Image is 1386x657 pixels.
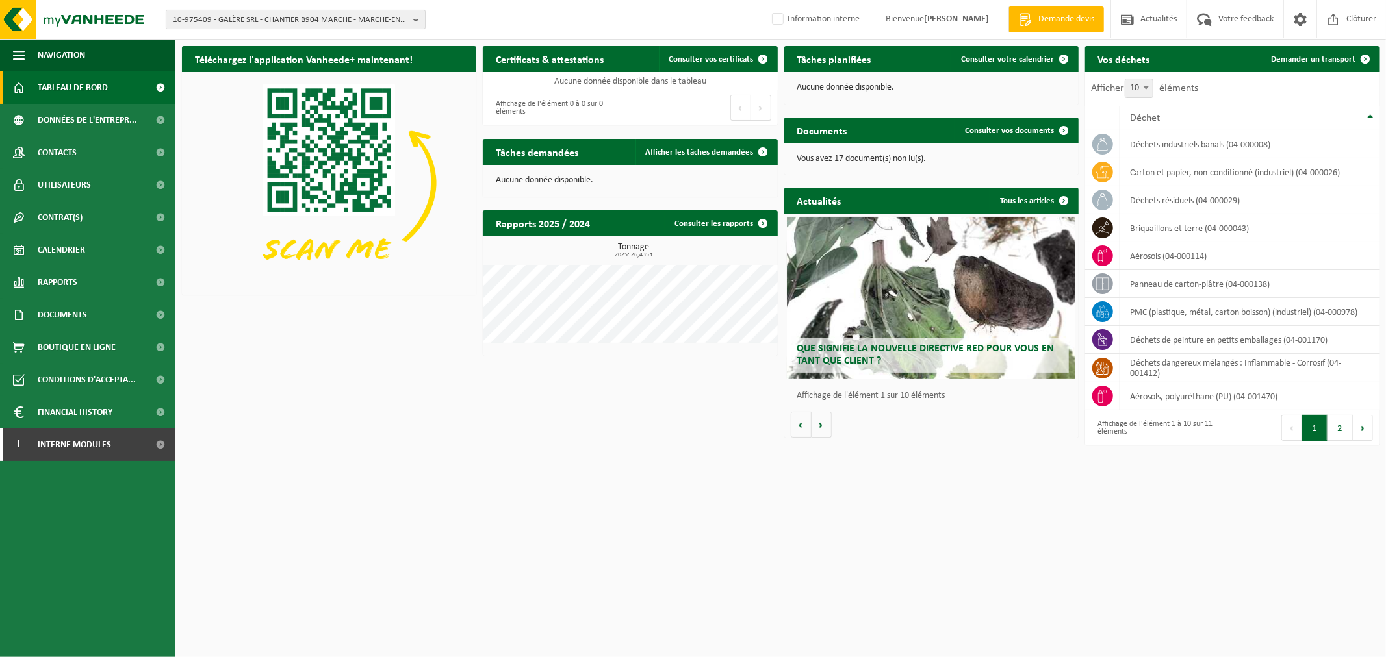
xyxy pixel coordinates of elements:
[13,428,25,461] span: I
[1120,242,1380,270] td: aérosols (04-000114)
[1120,130,1380,158] td: déchets industriels banals (04-000008)
[483,139,591,164] h2: Tâches demandées
[635,139,776,165] a: Afficher les tâches demandées
[951,46,1077,72] a: Consulter votre calendrier
[38,428,111,461] span: Interne modules
[1281,415,1302,441] button: Previous
[38,104,137,136] span: Données de l'entrepr...
[965,127,1055,135] span: Consulter vos documents
[730,95,751,121] button: Previous
[797,343,1054,366] span: Que signifie la nouvelle directive RED pour vous en tant que client ?
[1130,113,1160,123] span: Déchet
[665,210,776,236] a: Consulter les rapports
[182,72,476,293] img: Download de VHEPlus App
[1120,214,1380,242] td: briquaillons et terre (04-000043)
[1125,79,1153,97] span: 10
[182,46,426,71] h2: Téléchargez l'application Vanheede+ maintenant!
[38,39,85,71] span: Navigation
[38,201,83,234] span: Contrat(s)
[166,10,426,29] button: 10-975409 - GALÈRE SRL - CHANTIER B904 MARCHE - MARCHE-EN-FAMENNE
[1120,326,1380,354] td: déchets de peinture en petits emballages (04-001170)
[961,55,1055,64] span: Consulter votre calendrier
[1035,13,1097,26] span: Demande devis
[38,136,77,169] span: Contacts
[483,46,617,71] h2: Certificats & attestations
[751,95,771,121] button: Next
[38,299,87,331] span: Documents
[669,55,754,64] span: Consulter vos certificats
[38,71,108,104] span: Tableau de bord
[38,234,85,266] span: Calendrier
[784,188,854,213] h2: Actualités
[173,10,408,30] span: 10-975409 - GALÈRE SRL - CHANTIER B904 MARCHE - MARCHE-EN-FAMENNE
[1008,6,1104,32] a: Demande devis
[496,176,764,185] p: Aucune donnée disponible.
[1120,298,1380,326] td: PMC (plastique, métal, carton boisson) (industriel) (04-000978)
[1120,382,1380,410] td: aérosols, polyuréthane (PU) (04-001470)
[955,118,1077,143] a: Consulter vos documents
[1353,415,1373,441] button: Next
[787,217,1075,379] a: Que signifie la nouvelle directive RED pour vous en tant que client ?
[1302,415,1328,441] button: 1
[1261,46,1378,72] a: Demander un transport
[489,93,624,122] div: Affichage de l'élément 0 à 0 sur 0 éléments
[1092,414,1226,442] div: Affichage de l'élément 1 à 10 sur 11 éléments
[1092,83,1199,93] label: Afficher éléments
[1328,415,1353,441] button: 2
[38,169,91,201] span: Utilisateurs
[797,83,1066,92] p: Aucune donnée disponible.
[769,10,860,29] label: Information interne
[483,72,777,90] td: Aucune donnée disponible dans le tableau
[1120,186,1380,214] td: déchets résiduels (04-000029)
[924,14,989,24] strong: [PERSON_NAME]
[38,266,77,299] span: Rapports
[1120,158,1380,186] td: carton et papier, non-conditionné (industriel) (04-000026)
[812,412,832,438] button: Volgende
[38,331,116,364] span: Boutique en ligne
[646,148,754,156] span: Afficher les tâches demandées
[1085,46,1163,71] h2: Vos déchets
[797,155,1066,164] p: Vous avez 17 document(s) non lu(s).
[489,252,777,258] span: 2025: 26,435 t
[791,412,812,438] button: Vorige
[784,118,860,143] h2: Documents
[1120,270,1380,298] td: panneau de carton-plâtre (04-000138)
[990,188,1077,214] a: Tous les articles
[659,46,776,72] a: Consulter vos certificats
[38,364,136,396] span: Conditions d'accepta...
[1120,354,1380,382] td: déchets dangereux mélangés : Inflammable - Corrosif (04-001412)
[1125,79,1153,98] span: 10
[483,210,603,236] h2: Rapports 2025 / 2024
[797,391,1072,401] p: Affichage de l'élément 1 sur 10 éléments
[38,396,112,428] span: Financial History
[489,243,777,258] h3: Tonnage
[784,46,884,71] h2: Tâches planifiées
[1271,55,1355,64] span: Demander un transport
